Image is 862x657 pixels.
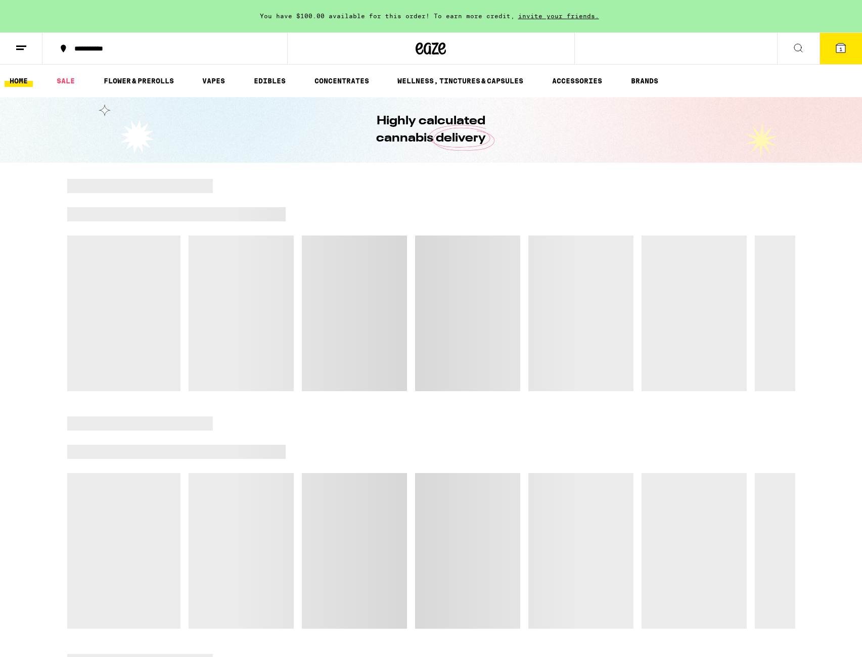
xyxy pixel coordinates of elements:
button: BRANDS [626,75,663,87]
span: You have $100.00 available for this order! To earn more credit, [260,13,515,19]
button: 1 [820,33,862,64]
a: CONCENTRATES [309,75,374,87]
span: 1 [839,46,842,52]
iframe: Opens a widget where you can find more information [797,627,852,652]
a: HOME [5,75,33,87]
a: ACCESSORIES [547,75,607,87]
a: EDIBLES [249,75,291,87]
a: VAPES [197,75,230,87]
span: invite your friends. [515,13,603,19]
a: SALE [52,75,80,87]
a: FLOWER & PREROLLS [99,75,179,87]
h1: Highly calculated cannabis delivery [348,113,515,147]
a: WELLNESS, TINCTURES & CAPSULES [392,75,528,87]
